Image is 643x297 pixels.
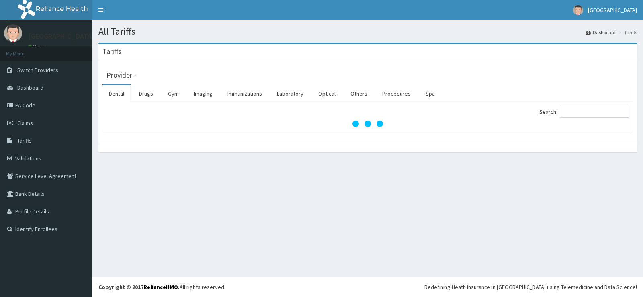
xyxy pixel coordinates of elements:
[102,85,131,102] a: Dental
[4,24,22,42] img: User Image
[344,85,374,102] a: Others
[376,85,417,102] a: Procedures
[270,85,310,102] a: Laboratory
[424,283,637,291] div: Redefining Heath Insurance in [GEOGRAPHIC_DATA] using Telemedicine and Data Science!
[539,106,629,118] label: Search:
[92,277,643,297] footer: All rights reserved.
[221,85,268,102] a: Immunizations
[98,283,180,291] strong: Copyright © 2017 .
[133,85,160,102] a: Drugs
[586,29,616,36] a: Dashboard
[419,85,441,102] a: Spa
[616,29,637,36] li: Tariffs
[17,66,58,74] span: Switch Providers
[312,85,342,102] a: Optical
[162,85,185,102] a: Gym
[588,6,637,14] span: [GEOGRAPHIC_DATA]
[17,84,43,91] span: Dashboard
[28,44,47,49] a: Online
[106,72,136,79] h3: Provider -
[560,106,629,118] input: Search:
[102,48,121,55] h3: Tariffs
[17,119,33,127] span: Claims
[352,108,384,140] svg: audio-loading
[143,283,178,291] a: RelianceHMO
[17,137,32,144] span: Tariffs
[98,26,637,37] h1: All Tariffs
[573,5,583,15] img: User Image
[187,85,219,102] a: Imaging
[28,33,94,40] p: [GEOGRAPHIC_DATA]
